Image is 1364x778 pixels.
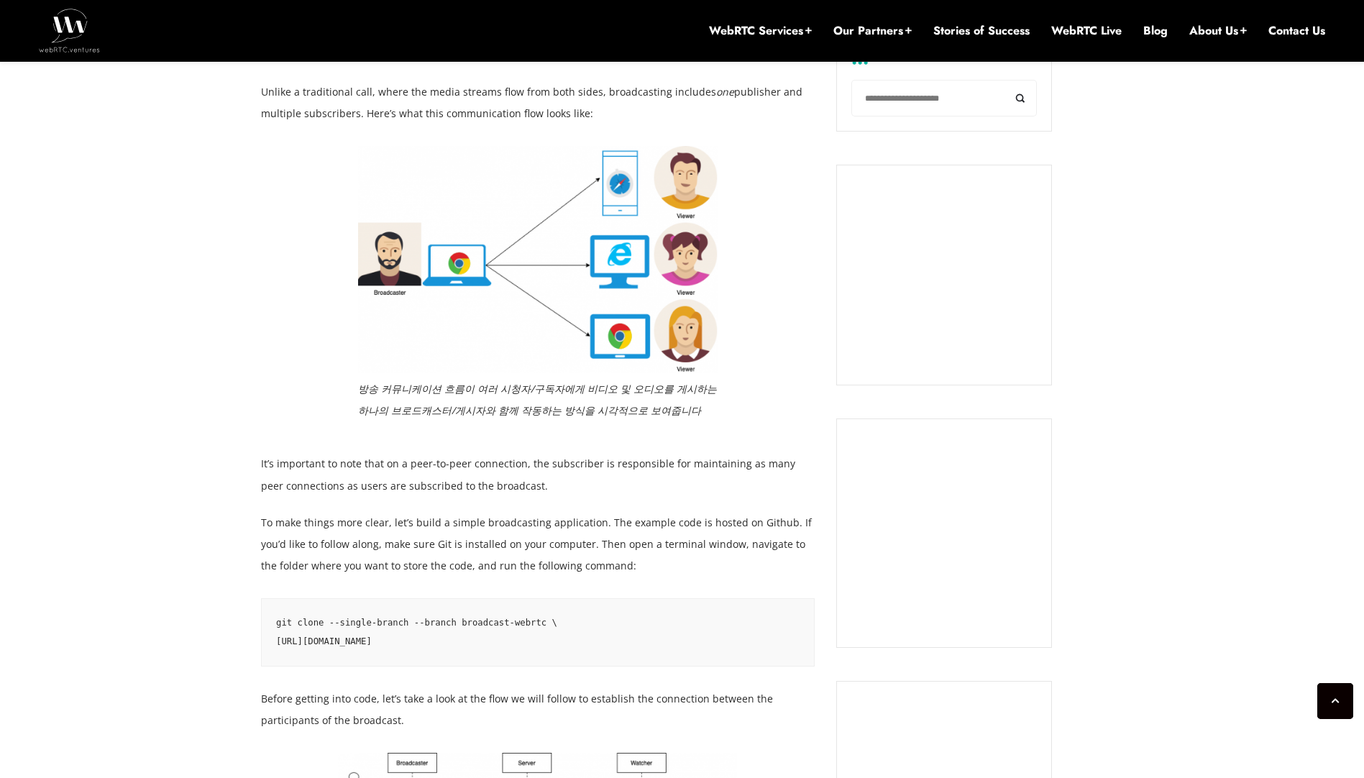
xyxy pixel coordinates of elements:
[1143,23,1168,39] a: Blog
[851,434,1037,633] iframe: Embedded CTA
[1004,80,1037,116] button: Search
[933,23,1030,39] a: Stories of Success
[358,382,717,417] em: 방송 커뮤니케이션 흐름이 여러 시청자/구독자에게 비디오 및 오디오를 게시하는 하나의 브로드캐스터/게시자와 함께 작동하는 방식을 시각적으로 보여줍니다
[851,30,1037,63] label: Search
[276,613,800,651] code: git clone --single-branch --branch broadcast-webrtc \ [URL][DOMAIN_NAME]
[39,9,100,52] img: WebRTC.ventures
[261,688,815,731] p: Before getting into code, let’s take a look at the flow we will follow to establish the connectio...
[261,81,815,124] p: Unlike a traditional call, where the media streams flow from both sides, broadcasting includes pu...
[709,23,812,39] a: WebRTC Services
[1189,23,1247,39] a: About Us
[1268,23,1325,39] a: Contact Us
[851,180,1037,371] iframe: Embedded CTA
[1051,23,1122,39] a: WebRTC Live
[833,23,912,39] a: Our Partners
[261,453,815,496] p: It’s important to note that on a peer-to-peer connection, the subscriber is responsible for maint...
[261,512,815,577] p: To make things more clear, let’s build a simple broadcasting application. The example code is hos...
[716,85,734,99] em: one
